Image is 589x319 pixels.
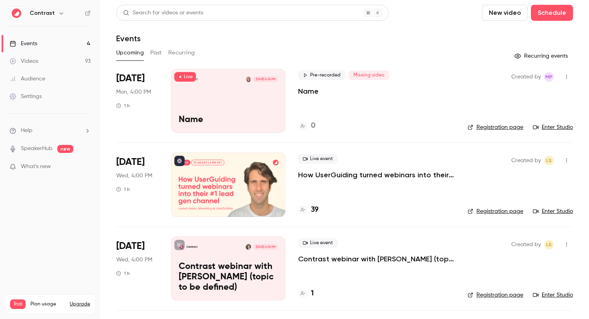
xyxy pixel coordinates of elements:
[21,126,32,135] span: Help
[116,240,145,253] span: [DATE]
[482,5,528,21] button: New video
[10,57,38,65] div: Videos
[298,205,319,215] a: 39
[116,34,141,43] h1: Events
[57,145,73,153] span: new
[544,72,554,82] span: Maxim Poulsen
[168,46,195,59] button: Recurring
[21,163,51,171] span: What's new
[546,156,552,165] span: LS
[511,240,541,249] span: Created by
[116,72,145,85] span: [DATE]
[545,72,553,82] span: MP
[468,123,523,131] a: Registration page
[70,301,90,307] button: Upgrade
[123,9,203,17] div: Search for videos or events
[298,288,314,299] a: 1
[10,126,91,135] li: help-dropdown-opener
[546,240,552,249] span: LS
[544,156,554,165] span: Lusine Sargsyan
[253,76,277,82] span: [DATE] 4:00 PM
[531,5,573,21] button: Schedule
[298,86,319,96] a: Name
[171,69,285,133] a: NameContrastMaxim Poulsen[DATE] 4:00 PMName
[10,299,26,309] span: Trial
[468,291,523,299] a: Registration page
[116,256,152,264] span: Wed, 4:00 PM
[116,156,145,169] span: [DATE]
[30,301,65,307] span: Plan usage
[544,240,554,249] span: Lusine Sargsyan
[30,9,55,17] h6: Contrast
[311,288,314,299] h4: 1
[298,170,455,180] a: How UserGuiding turned webinars into their #1 lead gen channel
[511,156,541,165] span: Created by
[511,72,541,82] span: Created by
[179,115,278,125] p: Name
[186,245,198,249] p: Contrast
[10,7,23,20] img: Contrast
[311,120,315,131] h4: 0
[150,46,162,59] button: Past
[298,154,338,164] span: Live event
[298,120,315,131] a: 0
[179,262,278,293] p: Contrast webinar with [PERSON_NAME] (topic to be defined)
[116,69,158,133] div: Oct 6 Mon, 4:00 PM (Europe/Paris)
[21,144,52,153] a: SpeakerHub
[511,50,573,62] button: Recurring events
[116,172,152,180] span: Wed, 4:00 PM
[81,163,91,171] iframe: Noticeable Trigger
[246,244,251,250] img: Liana Hakobyan
[311,205,319,215] h4: 39
[116,152,158,217] div: Oct 8 Wed, 10:00 AM (America/New York)
[116,46,144,59] button: Upcoming
[174,72,196,82] span: Live
[116,270,130,277] div: 1 h
[116,88,151,96] span: Mon, 4:00 PM
[349,70,389,80] span: Missing video
[10,92,42,100] div: Settings
[116,237,158,301] div: Dec 3 Wed, 4:00 PM (Europe/Amsterdam)
[298,238,338,248] span: Live event
[253,244,277,250] span: [DATE] 4:00 PM
[298,70,345,80] span: Pre-recorded
[468,207,523,215] a: Registration page
[533,207,573,215] a: Enter Studio
[171,237,285,301] a: Contrast webinar with Liana (topic to be defined)ContrastLiana Hakobyan[DATE] 4:00 PMContrast web...
[10,75,45,83] div: Audience
[533,291,573,299] a: Enter Studio
[246,76,251,82] img: Maxim Poulsen
[116,186,130,193] div: 1 h
[533,123,573,131] a: Enter Studio
[116,102,130,109] div: 1 h
[10,40,37,48] div: Events
[298,254,455,264] a: Contrast webinar with [PERSON_NAME] (topic to be defined)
